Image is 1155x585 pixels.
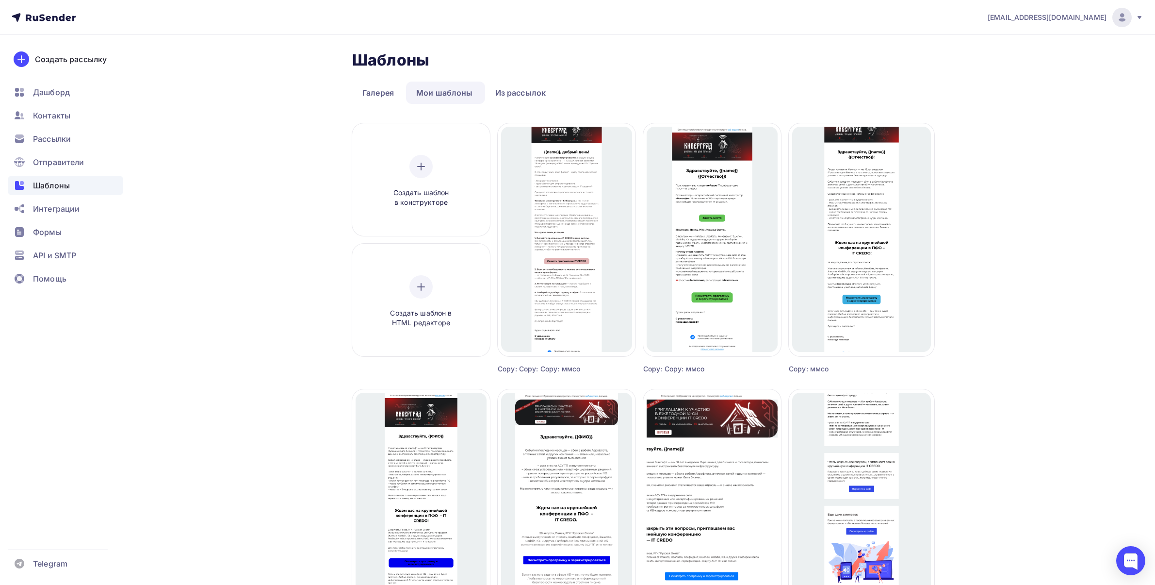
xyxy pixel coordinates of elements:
[8,129,123,149] a: Рассылки
[8,83,123,102] a: Дашборд
[485,82,556,104] a: Из рассылок
[406,82,483,104] a: Мои шаблоны
[8,106,123,125] a: Контакты
[352,50,429,70] h2: Шаблоны
[8,176,123,195] a: Шаблоны
[33,273,66,284] span: Помощь
[33,203,80,215] span: Интеграции
[33,86,70,98] span: Дашборд
[8,222,123,242] a: Формы
[375,188,467,208] span: Создать шаблон в конструкторе
[33,110,70,121] span: Контакты
[33,558,67,569] span: Telegram
[33,226,62,238] span: Формы
[33,180,70,191] span: Шаблоны
[988,8,1143,27] a: [EMAIL_ADDRESS][DOMAIN_NAME]
[988,13,1106,22] span: [EMAIL_ADDRESS][DOMAIN_NAME]
[498,364,601,374] div: Copy: Copy: Copy: ммсо
[789,364,898,374] div: Copy: ммсо
[375,308,467,328] span: Создать шаблон в HTML редакторе
[643,364,747,374] div: Copy: Copy: ммсо
[352,82,404,104] a: Галерея
[33,250,76,261] span: API и SMTP
[35,53,107,65] div: Создать рассылку
[33,156,84,168] span: Отправители
[33,133,71,145] span: Рассылки
[8,152,123,172] a: Отправители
